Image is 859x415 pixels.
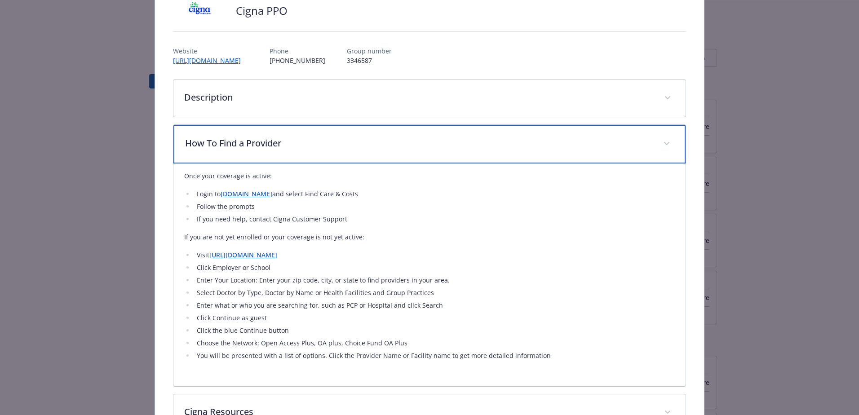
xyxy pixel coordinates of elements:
li: Click the blue Continue button [194,325,675,336]
p: Phone [270,46,325,56]
li: Login to and select Find Care & Costs [194,189,675,199]
a: [URL][DOMAIN_NAME] [209,251,277,259]
p: Description [184,91,653,104]
h2: Cigna PPO [236,3,288,18]
div: Description [173,80,686,117]
li: If you need help, contact Cigna Customer Support [194,214,675,225]
li: Choose the Network: Open Access Plus, OA plus, Choice Fund OA Plus [194,338,675,349]
a: [DOMAIN_NAME] [221,190,272,198]
p: Group number [347,46,392,56]
li: Enter what or who you are searching for, such as PCP or Hospital and click Search [194,300,675,311]
li: Select Doctor by Type, Doctor by Name or Health Facilities and Group Practices [194,287,675,298]
p: If you are not yet enrolled or your coverage is not yet active: [184,232,675,243]
p: Website [173,46,248,56]
p: How To Find a Provider [185,137,652,150]
li: Click Continue as guest [194,313,675,323]
p: [PHONE_NUMBER] [270,56,325,65]
li: Click Employer or School [194,262,675,273]
p: Once your coverage is active: [184,171,675,181]
div: How To Find a Provider [173,125,686,163]
p: 3346587 [347,56,392,65]
li: Enter Your Location: Enter your zip code, city, or state to find providers in your area. [194,275,675,286]
li: You will be presented with a list of options. Click the Provider Name or Facility name to get mor... [194,350,675,361]
li: Follow the prompts [194,201,675,212]
li: Visit [194,250,675,260]
a: [URL][DOMAIN_NAME] [173,56,248,65]
div: How To Find a Provider [173,163,686,386]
